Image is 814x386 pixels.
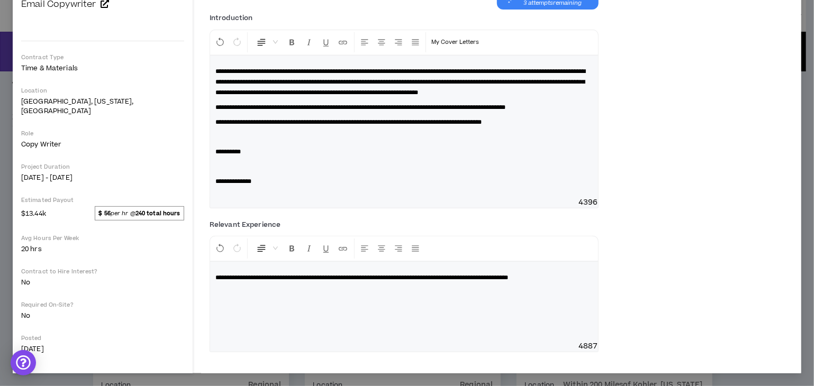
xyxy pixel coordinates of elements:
[431,37,479,48] p: My Cover Letters
[21,87,184,95] p: Location
[21,278,184,287] p: No
[21,244,184,254] p: 20 hrs
[357,32,373,52] button: Left Align
[21,311,184,320] p: No
[357,238,373,259] button: Left Align
[301,238,317,259] button: Format Italics
[21,268,184,275] p: Contract to Hire Interest?
[95,206,184,220] span: per hr @
[135,209,180,217] strong: 240 total hours
[21,63,184,73] p: Time & Materials
[21,173,184,182] p: [DATE] - [DATE]
[335,32,351,52] button: Insert Link
[21,130,184,137] p: Role
[21,234,184,242] p: Avg Hours Per Week
[391,32,406,52] button: Right Align
[98,209,110,217] strong: $ 56
[391,238,406,259] button: Right Align
[212,32,228,52] button: Undo
[21,196,184,204] p: Estimated Payout
[21,207,46,219] span: $13.44k
[21,97,184,116] p: [GEOGRAPHIC_DATA], [US_STATE], [GEOGRAPHIC_DATA]
[21,140,61,149] span: Copy Writer
[578,197,598,208] span: 4396
[11,350,36,375] div: Open Intercom Messenger
[284,32,300,52] button: Format Bold
[21,53,184,61] p: Contract Type
[408,238,423,259] button: Justify Align
[21,163,184,171] p: Project Duration
[210,216,281,233] label: Relevant Experience
[284,238,300,259] button: Format Bold
[21,301,184,309] p: Required On-Site?
[212,238,228,259] button: Undo
[21,344,184,354] p: [DATE]
[578,341,598,352] span: 4887
[408,32,423,52] button: Justify Align
[428,32,482,52] button: Template
[335,238,351,259] button: Insert Link
[318,32,334,52] button: Format Underline
[21,334,184,342] p: Posted
[374,238,390,259] button: Center Align
[210,10,252,26] label: Introduction
[229,238,245,259] button: Redo
[374,32,390,52] button: Center Align
[301,32,317,52] button: Format Italics
[229,32,245,52] button: Redo
[318,238,334,259] button: Format Underline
